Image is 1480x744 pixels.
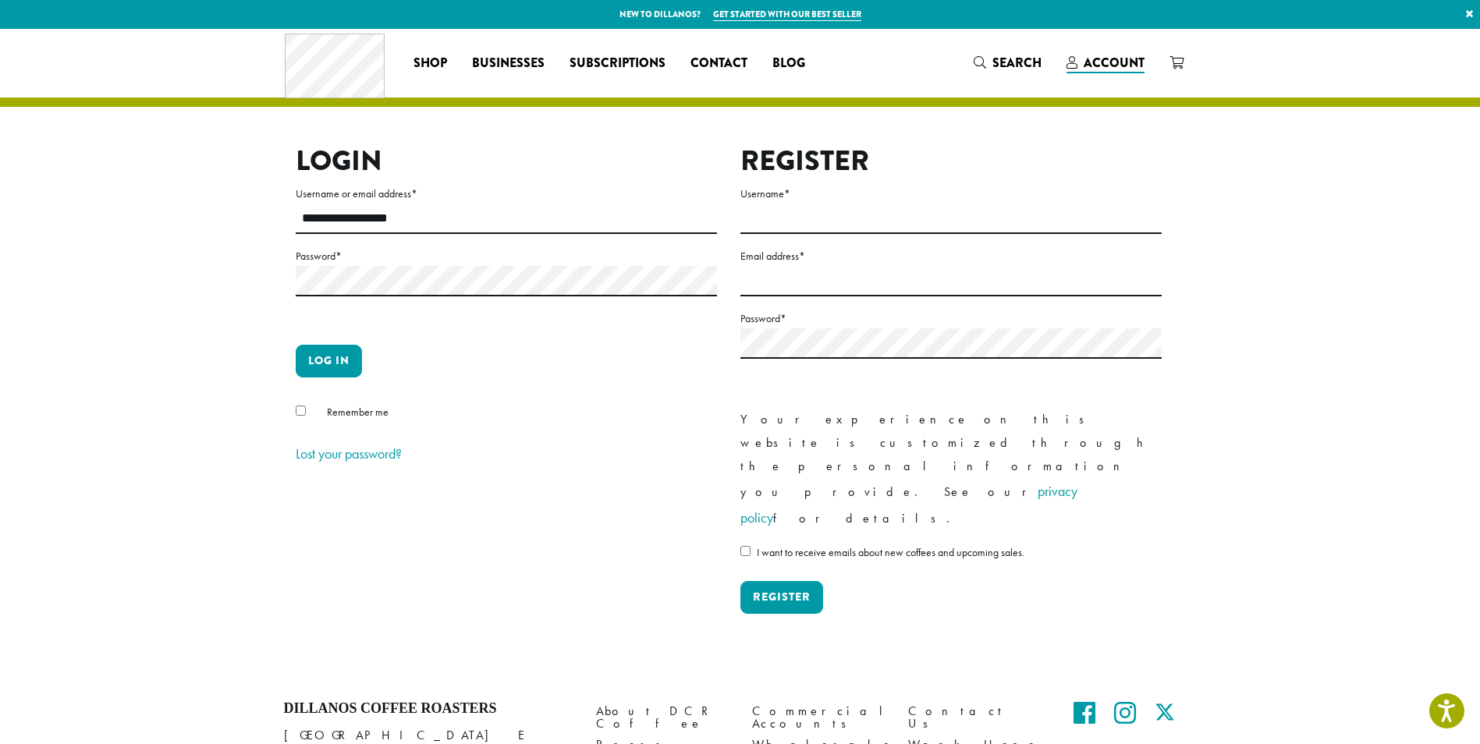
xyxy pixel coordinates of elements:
label: Password [740,309,1162,328]
label: Username or email address [296,184,717,204]
span: Businesses [472,54,545,73]
label: Password [296,246,717,266]
label: Email address [740,246,1162,266]
span: Blog [772,54,805,73]
span: Subscriptions [570,54,665,73]
h2: Register [740,144,1162,178]
p: Your experience on this website is customized through the personal information you provide. See o... [740,408,1162,531]
span: Account [1084,54,1145,72]
a: Search [961,50,1054,76]
span: Shop [413,54,447,73]
a: privacy policy [740,482,1077,526]
span: Remember me [327,405,389,419]
input: I want to receive emails about new coffees and upcoming sales. [740,546,751,556]
h4: Dillanos Coffee Roasters [284,700,573,717]
a: Shop [401,51,460,76]
label: Username [740,184,1162,204]
a: Commercial Accounts [752,700,885,734]
button: Log in [296,345,362,377]
a: About DCR Coffee [596,700,729,734]
a: Get started with our best seller [713,8,861,21]
span: I want to receive emails about new coffees and upcoming sales. [757,545,1024,559]
button: Register [740,581,823,614]
span: Contact [690,54,747,73]
a: Contact Us [908,700,1041,734]
h2: Login [296,144,717,178]
span: Search [992,54,1042,72]
a: Lost your password? [296,445,402,462]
